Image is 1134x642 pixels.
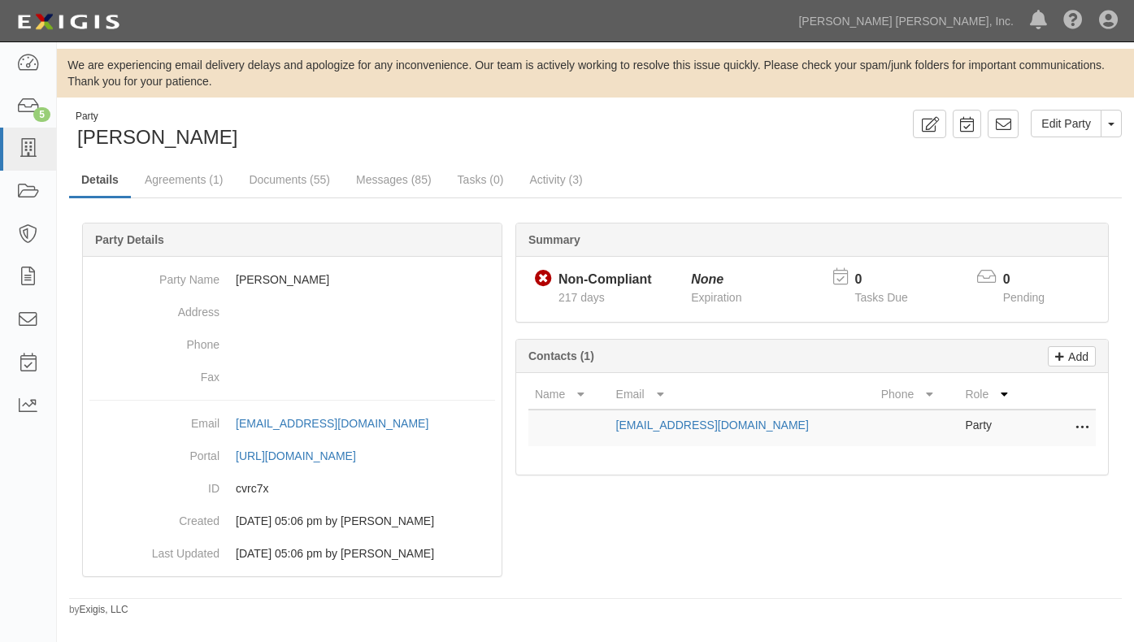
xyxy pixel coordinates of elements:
dd: 10/23/2020 05:06 pm by Laurel Porter [89,537,495,570]
i: Non-Compliant [535,271,552,288]
b: Contacts (1) [528,349,594,362]
div: [EMAIL_ADDRESS][DOMAIN_NAME] [236,415,428,432]
span: [PERSON_NAME] [77,126,237,148]
td: Party [958,410,1031,446]
a: Add [1048,346,1096,367]
dd: 10/23/2020 05:06 pm by Laurel Porter [89,505,495,537]
a: Tasks (0) [445,163,516,196]
dt: Fax [89,361,219,385]
dt: Portal [89,440,219,464]
span: Tasks Due [854,291,907,304]
a: [EMAIL_ADDRESS][DOMAIN_NAME] [616,419,809,432]
div: 5 [33,107,50,122]
a: Activity (3) [517,163,594,196]
th: Email [610,380,875,410]
a: Messages (85) [344,163,444,196]
dt: Email [89,407,219,432]
a: [URL][DOMAIN_NAME] [236,449,374,462]
div: Party [76,110,237,124]
th: Name [528,380,610,410]
a: Documents (55) [237,163,342,196]
a: Edit Party [1031,110,1101,137]
p: 0 [1003,271,1065,289]
a: Details [69,163,131,198]
i: Help Center - Complianz [1063,11,1083,31]
span: Pending [1003,291,1045,304]
dt: ID [89,472,219,497]
a: Exigis, LLC [80,604,128,615]
th: Phone [875,380,959,410]
a: Agreements (1) [133,163,235,196]
th: Role [958,380,1031,410]
a: [EMAIL_ADDRESS][DOMAIN_NAME] [236,417,446,430]
dt: Last Updated [89,537,219,562]
b: Party Details [95,233,164,246]
span: Expiration [691,291,741,304]
span: Since 01/17/2025 [558,291,605,304]
dt: Phone [89,328,219,353]
dd: [PERSON_NAME] [89,263,495,296]
i: None [691,272,723,286]
b: Summary [528,233,580,246]
a: [PERSON_NAME] [PERSON_NAME], Inc. [790,5,1022,37]
dt: Created [89,505,219,529]
div: Aaron House [69,110,584,151]
div: We are experiencing email delivery delays and apologize for any inconvenience. Our team is active... [57,57,1134,89]
img: logo-5460c22ac91f19d4615b14bd174203de0afe785f0fc80cf4dbbc73dc1793850b.png [12,7,124,37]
small: by [69,603,128,617]
dd: cvrc7x [89,472,495,505]
p: 0 [854,271,928,289]
div: Non-Compliant [558,271,652,289]
dt: Address [89,296,219,320]
p: Add [1064,347,1088,366]
dt: Party Name [89,263,219,288]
